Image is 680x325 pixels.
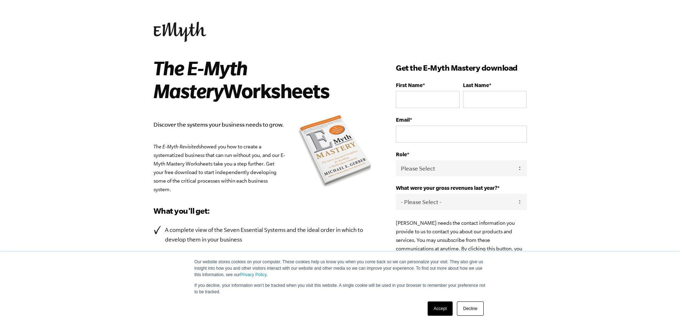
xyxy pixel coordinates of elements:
span: Role [396,151,407,157]
i: The E-Myth Mastery [153,57,247,102]
img: EMyth [153,22,206,42]
h2: Worksheets [153,56,364,102]
span: Email [396,117,410,123]
img: emyth mastery book summary [296,113,374,191]
p: Discover the systems your business needs to grow. [153,120,375,130]
h3: Get the E-Myth Mastery download [396,62,527,73]
h3: What you'll get: [153,205,375,217]
p: Our website stores cookies on your computer. These cookies help us know you when you come back so... [195,259,486,278]
p: showed you how to create a systematized business that can run without you, and our E-Myth Mastery... [153,142,375,194]
em: The E-Myth Revisited [153,144,199,149]
p: A complete view of the Seven Essential Systems and the ideal order in which to develop them in yo... [165,225,375,244]
span: Last Name [463,82,489,88]
span: First Name [396,82,423,88]
a: Privacy Policy [240,272,267,277]
p: [PERSON_NAME] needs the contact information you provide to us to contact you about our products a... [396,219,527,261]
p: If you decline, your information won’t be tracked when you visit this website. A single cookie wi... [195,282,486,295]
a: Accept [428,301,453,316]
span: What were your gross revenues last year? [396,185,497,191]
a: Decline [457,301,483,316]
